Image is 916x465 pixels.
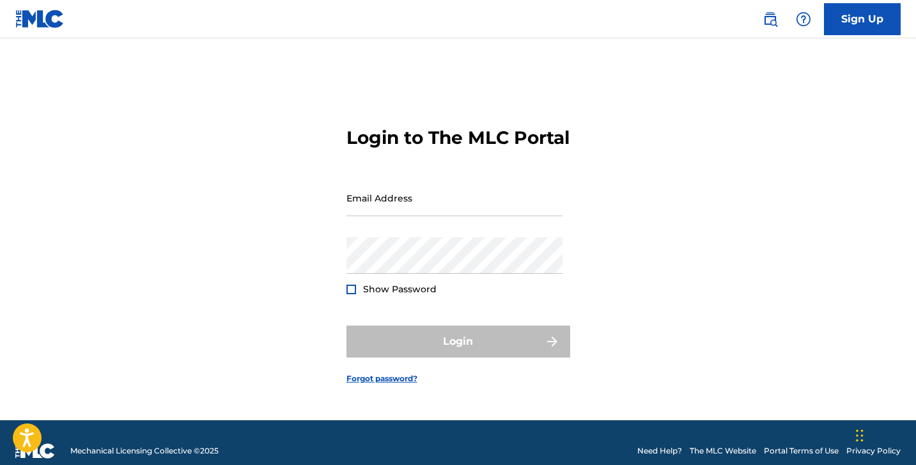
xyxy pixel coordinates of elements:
span: Mechanical Licensing Collective © 2025 [70,445,219,457]
a: The MLC Website [690,445,756,457]
img: MLC Logo [15,10,65,28]
a: Public Search [757,6,783,32]
img: help [796,12,811,27]
div: Help [791,6,816,32]
span: Show Password [363,283,437,295]
h3: Login to The MLC Portal [346,127,570,149]
img: search [763,12,778,27]
div: Drag [856,416,864,455]
iframe: Chat Widget [852,404,916,465]
a: Privacy Policy [846,445,901,457]
img: logo [15,443,55,459]
a: Need Help? [637,445,682,457]
a: Sign Up [824,3,901,35]
a: Forgot password? [346,373,417,384]
a: Portal Terms of Use [764,445,839,457]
